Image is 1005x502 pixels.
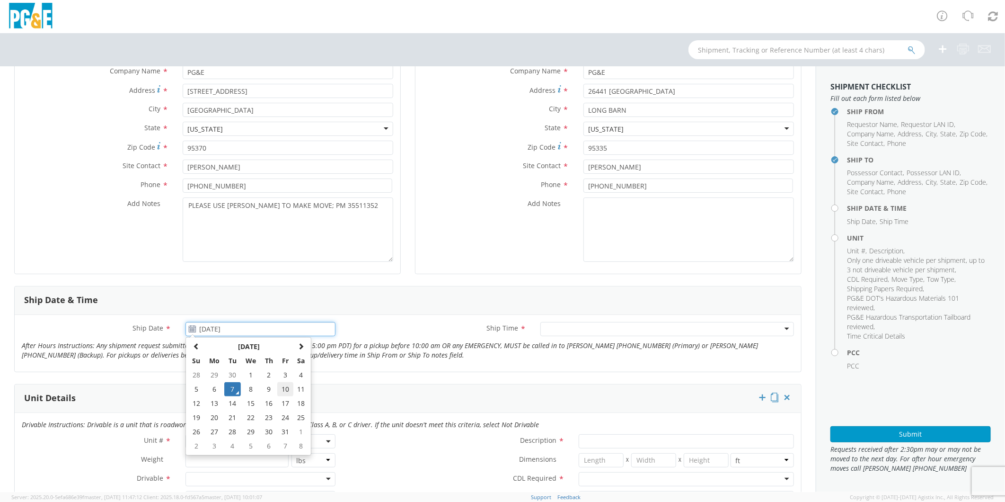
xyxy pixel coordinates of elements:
td: 7 [224,382,241,396]
span: State [545,123,561,132]
td: 10 [277,382,293,396]
span: CDL Required [513,474,556,483]
span: Requestor Name [847,120,897,129]
span: Move Type [891,275,923,284]
span: Ship Date [847,217,876,226]
td: 18 [293,396,309,411]
td: 22 [241,411,261,425]
span: Address [530,86,556,95]
h3: Unit Details [24,394,76,403]
li: , [847,217,877,226]
span: Zip Code [960,129,986,138]
span: Only one driveable vehicle per shipment, up to 3 not driveable vehicle per shipment [847,256,985,274]
td: 27 [204,425,224,439]
span: X [624,453,631,467]
li: , [847,168,904,178]
div: [US_STATE] [188,125,223,134]
span: Requests received after 2:30pm may or may not be moved to the next day. For after hour emergency ... [830,445,991,473]
th: Sa [293,354,309,368]
strong: Shipment Checklist [830,81,911,92]
span: City [549,104,561,113]
td: 8 [293,439,309,453]
span: Company Name [511,66,561,75]
td: 3 [277,368,293,382]
span: Add Notes [127,199,160,208]
td: 25 [293,411,309,425]
li: , [847,275,889,284]
span: City [926,129,936,138]
li: , [926,178,938,187]
li: , [960,178,987,187]
td: 7 [277,439,293,453]
li: , [927,275,956,284]
li: , [940,129,957,139]
span: Client: 2025.18.0-fd567a5 [143,493,262,501]
input: Height [684,453,729,467]
h4: Unit [847,234,991,242]
td: 5 [188,382,204,396]
span: Weight [141,455,163,464]
td: 19 [188,411,204,425]
span: Unit # [847,246,865,255]
span: PG&E Hazardous Transportation Tailboard reviewed [847,313,970,331]
span: Tow Type [927,275,954,284]
li: , [891,275,925,284]
td: 2 [188,439,204,453]
h4: PCC [847,349,991,356]
td: 13 [204,396,224,411]
td: 29 [241,425,261,439]
td: 6 [204,382,224,396]
i: Drivable Instructions: Drivable is a unit that is roadworthy and can be driven over the road by a... [22,420,539,429]
td: 3 [204,439,224,453]
span: Shipping Papers Required [847,284,923,293]
h4: Ship To [847,156,991,163]
li: , [960,129,987,139]
td: 12 [188,396,204,411]
th: Fr [277,354,293,368]
li: , [847,246,867,256]
span: Time Critical Details [847,332,905,341]
li: , [847,313,988,332]
span: Description [869,246,903,255]
span: Possessor Contact [847,168,903,177]
th: Select Month [204,340,293,354]
span: Zip Code [127,143,155,152]
span: Copyright © [DATE]-[DATE] Agistix Inc., All Rights Reserved [850,493,994,501]
li: , [847,120,899,129]
span: State [940,178,956,187]
a: Support [531,493,552,501]
td: 21 [224,411,241,425]
th: Mo [204,354,224,368]
li: , [847,256,988,275]
input: Width [631,453,676,467]
li: , [907,168,961,178]
td: 1 [241,368,261,382]
td: 14 [224,396,241,411]
th: Su [188,354,204,368]
div: [US_STATE] [589,125,624,134]
span: Ship Time [486,323,518,332]
td: 1 [293,425,309,439]
span: Add Notes [528,199,561,208]
span: Address [898,129,922,138]
li: , [898,178,923,187]
li: , [901,120,955,129]
span: Previous Month [193,343,200,350]
span: master, [DATE] 10:01:07 [204,493,262,501]
td: 17 [277,396,293,411]
span: Ship Time [880,217,908,226]
span: State [940,129,956,138]
li: , [847,178,895,187]
td: 30 [261,425,277,439]
span: City [926,178,936,187]
span: Ship Date [132,323,163,332]
td: 16 [261,396,277,411]
span: State [144,123,160,132]
span: Phone [541,180,561,189]
span: Company Name [847,178,894,187]
td: 20 [204,411,224,425]
th: We [241,354,261,368]
td: 8 [241,382,261,396]
td: 4 [293,368,309,382]
span: Site Contact [523,161,561,170]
